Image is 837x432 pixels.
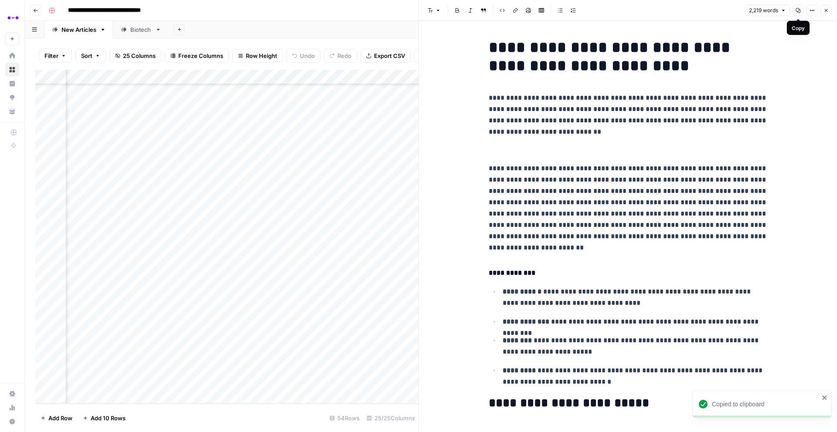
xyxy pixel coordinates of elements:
a: Opportunities [5,91,19,105]
a: Settings [5,387,19,401]
div: 54 Rows [326,411,363,425]
span: Redo [337,51,351,60]
button: Filter [39,49,72,63]
button: Add 10 Rows [78,411,131,425]
button: Workspace: Abacum [5,7,19,29]
span: Row Height [246,51,277,60]
button: 25 Columns [109,49,161,63]
button: Add Row [35,411,78,425]
a: Usage [5,401,19,415]
div: Biotech [130,25,152,34]
div: Copied to clipboard [712,400,819,408]
a: New Articles [44,21,113,38]
a: Your Data [5,105,19,118]
img: Abacum Logo [5,10,21,26]
button: 2,219 words [745,5,790,16]
span: Add Row [48,414,72,422]
button: Redo [324,49,357,63]
span: Add 10 Rows [91,414,126,422]
a: Insights [5,77,19,91]
span: 25 Columns [123,51,156,60]
span: 2,219 words [749,7,778,14]
div: Copy [792,24,805,32]
a: Home [5,49,19,63]
a: Browse [5,63,19,77]
span: Sort [81,51,92,60]
span: Freeze Columns [178,51,223,60]
span: Undo [300,51,315,60]
div: New Articles [61,25,96,34]
button: close [822,394,828,401]
button: Row Height [232,49,283,63]
span: Filter [44,51,58,60]
button: Sort [75,49,106,63]
button: Help + Support [5,415,19,429]
div: 25/25 Columns [363,411,418,425]
button: Freeze Columns [165,49,229,63]
a: Biotech [113,21,169,38]
span: Export CSV [374,51,405,60]
button: Export CSV [361,49,411,63]
button: Undo [286,49,320,63]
